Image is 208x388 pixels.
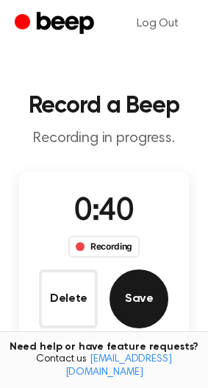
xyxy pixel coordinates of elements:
button: Save Audio Record [110,269,168,328]
span: 0:40 [74,197,133,227]
div: Recording [68,236,140,258]
a: Log Out [122,6,193,41]
p: Recording in progress. [12,130,196,148]
button: Delete Audio Record [39,269,98,328]
span: Contact us [9,353,199,379]
a: Beep [15,10,98,38]
h1: Record a Beep [12,94,196,118]
a: [EMAIL_ADDRESS][DOMAIN_NAME] [65,354,172,378]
